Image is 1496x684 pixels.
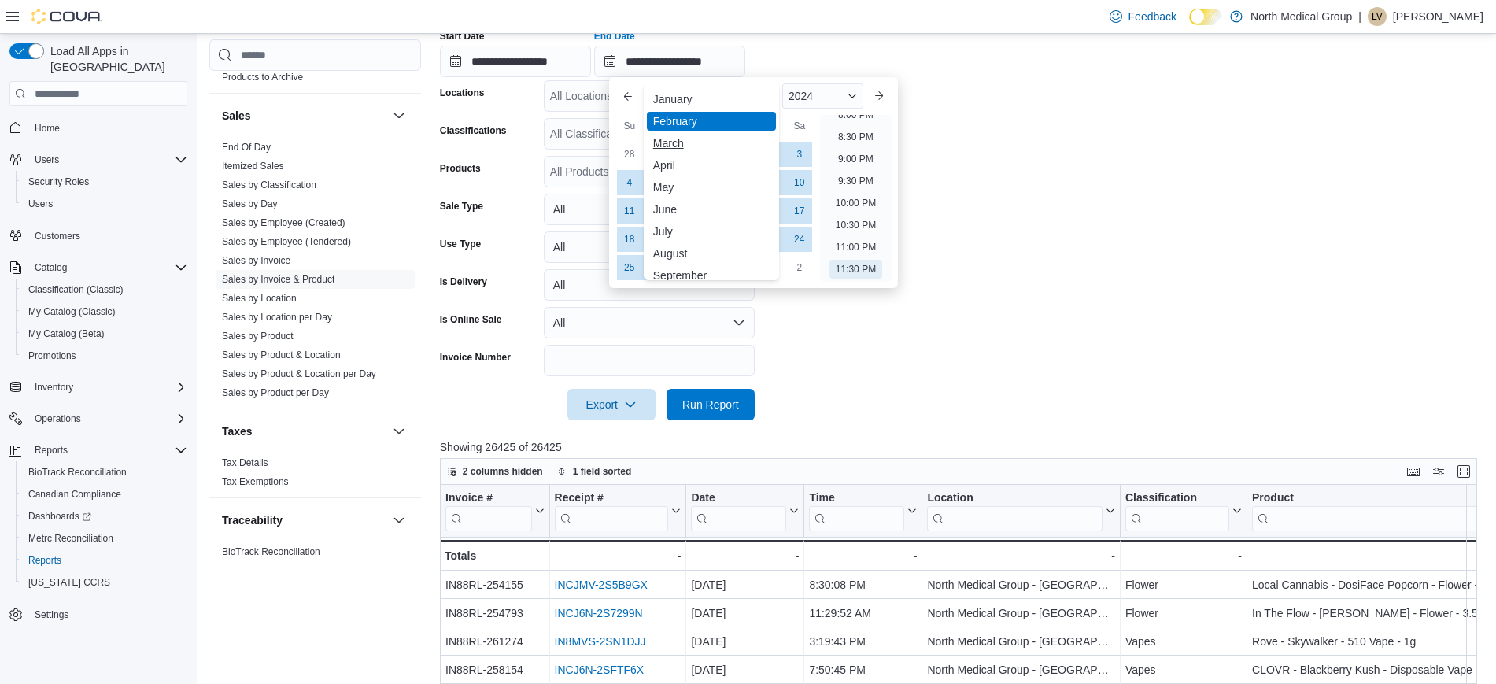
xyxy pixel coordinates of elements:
[682,397,739,412] span: Run Report
[551,462,638,481] button: 1 field sorted
[222,198,278,210] span: Sales by Day
[809,491,904,506] div: Time
[28,441,74,460] button: Reports
[787,198,812,224] div: day-17
[809,605,917,623] div: 11:29:52 AM
[782,83,863,109] div: Button. Open the year selector. 2024 is currently selected.
[577,389,646,420] span: Export
[440,46,591,77] input: Press the down key to open a popover containing a calendar.
[647,244,776,263] div: August
[22,463,187,482] span: BioTrack Reconciliation
[22,172,95,191] a: Security Roles
[445,546,545,565] div: Totals
[209,453,421,497] div: Taxes
[1250,7,1352,26] p: North Medical Group
[22,302,187,321] span: My Catalog (Classic)
[222,457,268,468] a: Tax Details
[35,230,80,242] span: Customers
[35,153,59,166] span: Users
[441,462,549,481] button: 2 columns hidden
[35,261,67,274] span: Catalog
[787,227,812,252] div: day-24
[222,457,268,469] span: Tax Details
[927,576,1115,595] div: North Medical Group - [GEOGRAPHIC_DATA]
[544,269,755,301] button: All
[667,389,755,420] button: Run Report
[16,549,194,571] button: Reports
[222,254,290,267] span: Sales by Invoice
[390,511,408,530] button: Traceability
[445,661,545,680] div: IN88RL-258154
[554,491,668,506] div: Receipt #
[647,222,776,241] div: July
[222,475,289,488] span: Tax Exemptions
[809,546,917,565] div: -
[28,176,89,188] span: Security Roles
[3,408,194,430] button: Operations
[222,349,341,360] a: Sales by Product & Location
[390,106,408,125] button: Sales
[647,178,776,197] div: May
[3,224,194,247] button: Customers
[31,9,102,24] img: Cova
[567,389,656,420] button: Export
[22,485,187,504] span: Canadian Compliance
[647,134,776,153] div: March
[809,661,917,680] div: 7:50:45 PM
[222,198,278,209] a: Sales by Day
[647,200,776,219] div: June
[16,345,194,367] button: Promotions
[554,608,642,620] a: INCJ6N-2S7299N
[222,292,297,305] span: Sales by Location
[554,491,681,531] button: Receipt #
[222,71,303,83] span: Products to Archive
[544,307,755,338] button: All
[28,409,187,428] span: Operations
[16,323,194,345] button: My Catalog (Beta)
[28,466,127,479] span: BioTrack Reconciliation
[16,301,194,323] button: My Catalog (Classic)
[1125,661,1242,680] div: Vapes
[28,227,87,246] a: Customers
[1125,633,1242,652] div: Vapes
[544,194,755,225] button: All
[1103,1,1183,32] a: Feedback
[3,603,194,626] button: Settings
[28,305,116,318] span: My Catalog (Classic)
[16,571,194,593] button: [US_STATE] CCRS
[554,546,681,565] div: -
[28,258,187,277] span: Catalog
[222,179,316,190] a: Sales by Classification
[1358,7,1361,26] p: |
[445,633,545,652] div: IN88RL-261274
[22,463,133,482] a: BioTrack Reconciliation
[22,573,187,592] span: Washington CCRS
[222,331,294,342] a: Sales by Product
[3,149,194,171] button: Users
[9,109,187,667] nav: Complex example
[440,275,487,288] label: Is Delivery
[927,605,1115,623] div: North Medical Group - [GEOGRAPHIC_DATA]
[617,113,642,139] div: Su
[35,444,68,457] span: Reports
[22,507,98,526] a: Dashboards
[445,491,532,506] div: Invoice #
[927,491,1103,531] div: Location
[1125,605,1242,623] div: Flower
[35,381,73,394] span: Inventory
[222,311,332,324] span: Sales by Location per Day
[1404,462,1423,481] button: Keyboard shortcuts
[3,439,194,461] button: Reports
[554,491,668,531] div: Receipt # URL
[222,368,376,379] a: Sales by Product & Location per Day
[209,49,421,93] div: Products
[22,485,127,504] a: Canadian Compliance
[22,194,187,213] span: Users
[44,43,187,75] span: Load All Apps in [GEOGRAPHIC_DATA]
[35,412,81,425] span: Operations
[222,235,351,248] span: Sales by Employee (Tendered)
[22,280,187,299] span: Classification (Classic)
[1429,462,1448,481] button: Display options
[222,274,334,285] a: Sales by Invoice & Product
[615,140,814,282] div: February, 2024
